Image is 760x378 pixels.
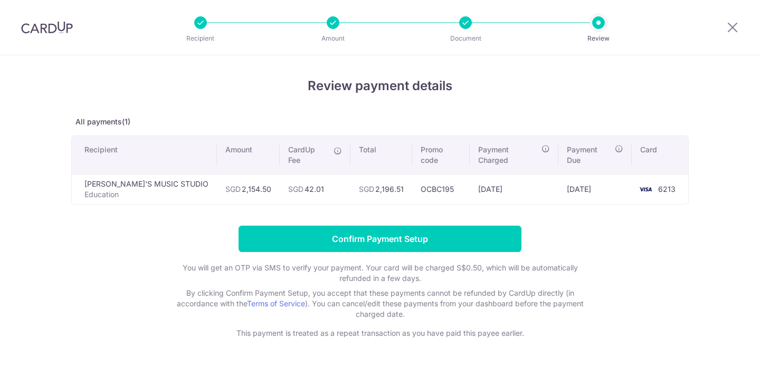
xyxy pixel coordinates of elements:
[169,328,591,338] p: This payment is treated as a repeat transaction as you have paid this payee earlier.
[288,185,303,193] span: SGD
[426,33,505,44] p: Document
[294,33,372,44] p: Amount
[71,117,689,127] p: All payments(1)
[169,263,591,284] p: You will get an OTP via SMS to verify your payment. Your card will be charged S$0.50, which will ...
[350,174,412,204] td: 2,196.51
[559,33,638,44] p: Review
[478,144,538,166] span: Payment Charged
[161,33,240,44] p: Recipient
[169,288,591,319] p: By clicking Confirm Payment Setup, you accept that these payments cannot be refunded by CardUp di...
[412,174,470,204] td: OCBC195
[359,185,374,193] span: SGD
[632,136,688,174] th: Card
[558,174,632,204] td: [DATE]
[72,136,217,174] th: Recipient
[567,144,612,166] span: Payment Due
[470,174,558,204] td: [DATE]
[217,136,280,174] th: Amount
[239,226,521,252] input: Confirm Payment Setup
[225,185,241,193] span: SGD
[635,183,656,196] img: <span class="translation_missing" title="translation missing: en.account_steps.new_confirm_form.b...
[658,185,676,193] span: 6213
[84,189,208,200] p: Education
[412,136,470,174] th: Promo code
[280,174,350,204] td: 42.01
[247,299,305,308] a: Terms of Service
[217,174,280,204] td: 2,154.50
[288,144,328,166] span: CardUp Fee
[71,76,689,95] h4: Review payment details
[350,136,412,174] th: Total
[72,174,217,204] td: [PERSON_NAME]'S MUSIC STUDIO
[21,21,73,34] img: CardUp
